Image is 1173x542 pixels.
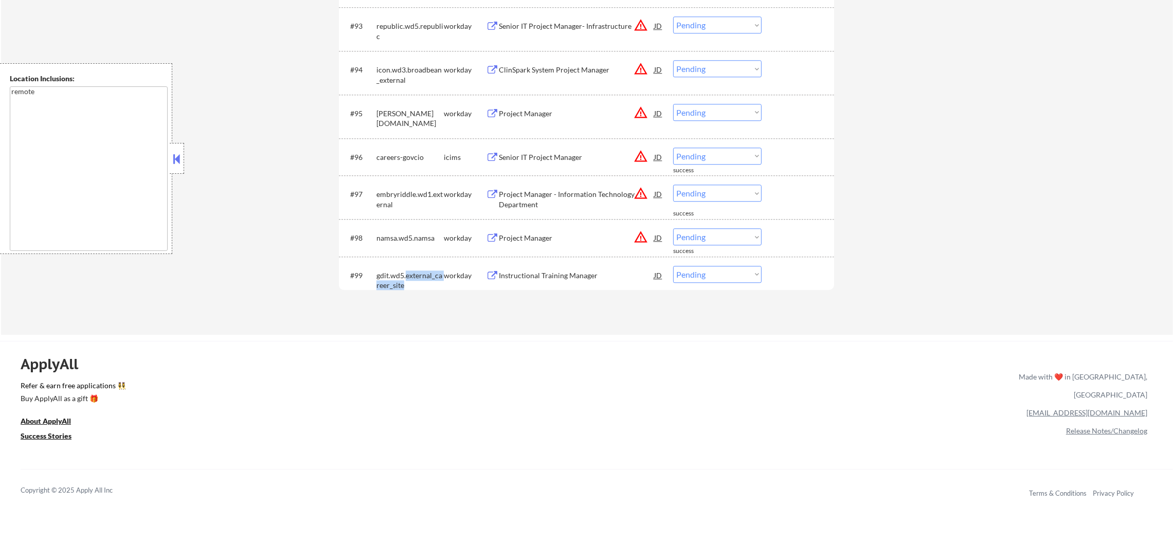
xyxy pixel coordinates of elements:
div: JD [653,266,663,284]
div: Copyright © 2025 Apply All Inc [21,485,139,496]
u: About ApplyAll [21,417,71,425]
div: [PERSON_NAME][DOMAIN_NAME] [376,109,444,129]
div: #94 [350,65,368,75]
a: About ApplyAll [21,415,85,428]
div: Senior IT Project Manager [499,152,654,162]
div: #95 [350,109,368,119]
div: success [673,247,714,256]
div: #97 [350,189,368,200]
div: Project Manager - Information Technology Department [499,189,654,209]
div: JD [653,228,663,247]
div: #99 [350,270,368,281]
button: warning_amber [634,18,648,32]
button: warning_amber [634,186,648,201]
div: workday [444,233,486,243]
div: icon.wd3.broadbean_external [376,65,444,85]
div: Made with ❤️ in [GEOGRAPHIC_DATA], [GEOGRAPHIC_DATA] [1015,368,1147,404]
div: Buy ApplyAll as a gift 🎁 [21,395,123,402]
a: Release Notes/Changelog [1066,426,1147,435]
div: gdit.wd5.external_career_site [376,270,444,291]
div: Project Manager [499,109,654,119]
button: warning_amber [634,105,648,120]
div: #96 [350,152,368,162]
div: workday [444,109,486,119]
div: careers-govcio [376,152,444,162]
div: success [673,209,714,218]
div: namsa.wd5.namsa [376,233,444,243]
div: Location Inclusions: [10,74,168,84]
u: Success Stories [21,431,71,440]
div: ClinSpark System Project Manager [499,65,654,75]
button: warning_amber [634,149,648,164]
div: #98 [350,233,368,243]
div: Instructional Training Manager [499,270,654,281]
div: success [673,166,714,175]
div: #93 [350,21,368,31]
div: icims [444,152,486,162]
div: workday [444,65,486,75]
div: Project Manager [499,233,654,243]
div: JD [653,16,663,35]
div: JD [653,104,663,122]
div: workday [444,21,486,31]
a: [EMAIL_ADDRESS][DOMAIN_NAME] [1026,408,1147,417]
div: JD [653,60,663,79]
a: Success Stories [21,430,85,443]
div: ApplyAll [21,355,90,373]
div: workday [444,270,486,281]
div: workday [444,189,486,200]
div: JD [653,185,663,203]
a: Terms & Conditions [1029,489,1087,497]
a: Privacy Policy [1093,489,1134,497]
div: JD [653,148,663,166]
a: Refer & earn free applications 👯‍♀️ [21,382,804,393]
div: Senior IT Project Manager- Infrastructure [499,21,654,31]
div: republic.wd5.republic [376,21,444,41]
div: embryriddle.wd1.external [376,189,444,209]
button: warning_amber [634,230,648,244]
button: warning_amber [634,62,648,76]
a: Buy ApplyAll as a gift 🎁 [21,393,123,406]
